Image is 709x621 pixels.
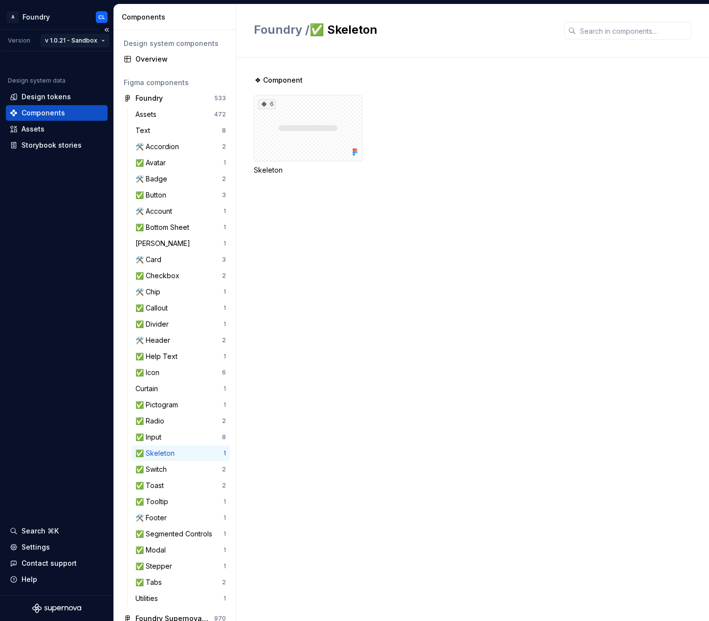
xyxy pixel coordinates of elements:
[98,13,105,21] div: CL
[222,336,226,344] div: 2
[135,545,170,555] div: ✅ Modal
[6,572,108,587] button: Help
[135,206,176,216] div: 🛠️ Account
[135,335,174,345] div: 🛠️ Header
[223,449,226,457] div: 1
[223,546,226,554] div: 1
[135,368,163,377] div: ✅ Icon
[135,126,154,135] div: Text
[135,319,173,329] div: ✅ Divider
[132,107,230,122] a: Assets472
[135,352,181,361] div: ✅ Help Text
[135,142,183,152] div: 🛠️ Accordion
[223,207,226,215] div: 1
[132,187,230,203] a: ✅ Button3
[135,222,193,232] div: ✅ Bottom Sheet
[22,124,44,134] div: Assets
[223,240,226,247] div: 1
[132,300,230,316] a: ✅ Callout1
[132,284,230,300] a: 🛠️ Chip1
[135,416,168,426] div: ✅ Radio
[8,37,30,44] div: Version
[135,400,182,410] div: ✅ Pictogram
[223,304,226,312] div: 1
[222,191,226,199] div: 3
[135,255,165,265] div: 🛠️ Card
[120,90,230,106] a: Foundry533
[132,220,230,235] a: ✅ Bottom Sheet1
[223,223,226,231] div: 1
[100,23,113,37] button: Collapse sidebar
[135,481,168,490] div: ✅ Toast
[135,384,162,394] div: Curtain
[132,445,230,461] a: ✅ Skeleton1
[254,165,362,175] div: Skeleton
[222,578,226,586] div: 2
[132,397,230,413] a: ✅ Pictogram1
[135,303,172,313] div: ✅ Callout
[124,78,226,88] div: Figma components
[254,22,310,37] span: Foundry /
[6,89,108,105] a: Design tokens
[223,401,226,409] div: 1
[254,22,553,38] h2: ✅ Skeleton
[135,110,160,119] div: Assets
[132,462,230,477] a: ✅ Switch2
[135,448,178,458] div: ✅ Skeleton
[223,159,226,167] div: 1
[223,595,226,602] div: 1
[8,77,66,85] div: Design system data
[132,171,230,187] a: 🛠️ Badge2
[223,498,226,506] div: 1
[255,75,303,85] span: ❖ Component
[223,320,226,328] div: 1
[258,99,276,109] div: 6
[223,353,226,360] div: 1
[223,288,226,296] div: 1
[214,111,226,118] div: 472
[135,432,165,442] div: ✅ Input
[254,95,362,175] div: 6Skeleton
[135,271,183,281] div: ✅ Checkbox
[132,526,230,542] a: ✅ Segmented Controls1
[2,6,111,27] button: AFoundryCL
[132,591,230,606] a: Utilities1
[222,127,226,134] div: 8
[22,558,77,568] div: Contact support
[135,239,194,248] div: [PERSON_NAME]
[222,482,226,489] div: 2
[120,51,230,67] a: Overview
[135,577,166,587] div: ✅ Tabs
[222,466,226,473] div: 2
[132,236,230,251] a: [PERSON_NAME]1
[22,12,50,22] div: Foundry
[223,385,226,393] div: 1
[132,381,230,397] a: Curtain1
[132,558,230,574] a: ✅ Stepper1
[214,94,226,102] div: 533
[223,514,226,522] div: 1
[135,497,172,507] div: ✅ Tooltip
[222,369,226,377] div: 6
[132,575,230,590] a: ✅ Tabs2
[132,494,230,510] a: ✅ Tooltip1
[135,190,170,200] div: ✅ Button
[222,433,226,441] div: 8
[132,510,230,526] a: 🛠️ Footer1
[32,603,81,613] svg: Supernova Logo
[6,137,108,153] a: Storybook stories
[223,530,226,538] div: 1
[22,526,59,536] div: Search ⌘K
[7,11,19,23] div: A
[135,54,226,64] div: Overview
[135,561,176,571] div: ✅ Stepper
[22,140,82,150] div: Storybook stories
[222,417,226,425] div: 2
[22,108,65,118] div: Components
[132,139,230,155] a: 🛠️ Accordion2
[135,158,170,168] div: ✅ Avatar
[132,413,230,429] a: ✅ Radio2
[222,175,226,183] div: 2
[132,365,230,380] a: ✅ Icon6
